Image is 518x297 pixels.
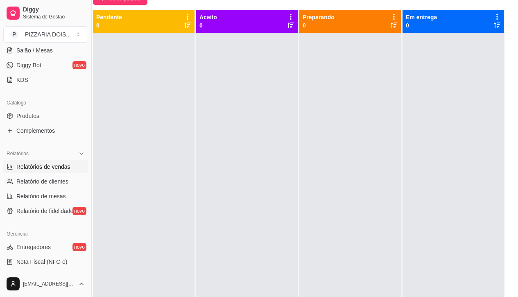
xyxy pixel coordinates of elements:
span: KDS [16,76,28,84]
span: Entregadores [16,243,51,251]
span: [EMAIL_ADDRESS][DOMAIN_NAME] [23,281,75,287]
p: Pendente [96,13,122,21]
a: Relatório de clientes [3,175,88,188]
span: P [10,30,18,39]
span: Sistema de Gestão [23,14,85,20]
a: DiggySistema de Gestão [3,3,88,23]
span: Complementos [16,127,55,135]
a: Complementos [3,124,88,137]
span: Diggy [23,6,85,14]
button: [EMAIL_ADDRESS][DOMAIN_NAME] [3,274,88,294]
a: Controle de caixa [3,270,88,283]
span: Nota Fiscal (NFC-e) [16,258,67,266]
a: KDS [3,73,88,86]
div: PIZZARIA DOIS ... [25,30,71,39]
div: Catálogo [3,96,88,109]
span: Relatório de mesas [16,192,66,200]
span: Diggy Bot [16,61,41,69]
a: Diggy Botnovo [3,59,88,72]
button: Select a team [3,26,88,43]
span: Relatório de fidelidade [16,207,73,215]
p: Em entrega [406,13,437,21]
a: Salão / Mesas [3,44,88,57]
span: Relatórios [7,150,29,157]
p: 0 [199,21,217,29]
p: Preparando [303,13,335,21]
a: Produtos [3,109,88,122]
a: Relatório de fidelidadenovo [3,204,88,218]
a: Relatório de mesas [3,190,88,203]
a: Entregadoresnovo [3,240,88,254]
span: Relatório de clientes [16,177,68,186]
div: Gerenciar [3,227,88,240]
a: Relatórios de vendas [3,160,88,173]
p: 0 [96,21,122,29]
span: Produtos [16,112,39,120]
p: 0 [303,21,335,29]
p: Aceito [199,13,217,21]
span: Relatórios de vendas [16,163,70,171]
span: Salão / Mesas [16,46,53,54]
a: Nota Fiscal (NFC-e) [3,255,88,268]
p: 0 [406,21,437,29]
